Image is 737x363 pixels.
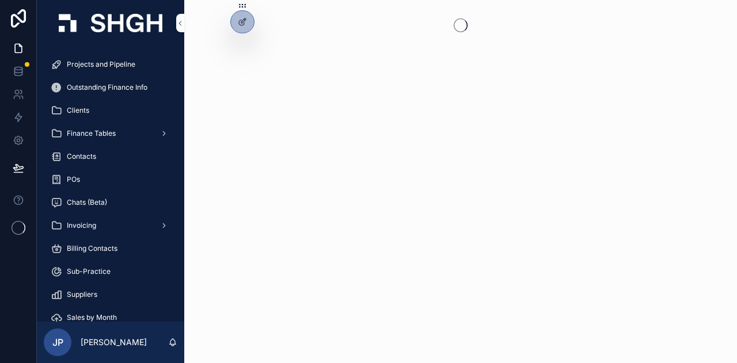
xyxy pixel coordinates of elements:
span: Outstanding Finance Info [67,83,147,92]
a: POs [44,169,177,190]
a: Chats (Beta) [44,192,177,213]
a: Suppliers [44,284,177,305]
span: Clients [67,106,89,115]
p: [PERSON_NAME] [81,337,147,348]
a: Contacts [44,146,177,167]
span: Projects and Pipeline [67,60,135,69]
span: Finance Tables [67,129,116,138]
a: Sales by Month [44,307,177,328]
span: Chats (Beta) [67,198,107,207]
a: Clients [44,100,177,121]
span: Suppliers [67,290,97,299]
a: Billing Contacts [44,238,177,259]
span: Sales by Month [67,313,117,322]
a: Projects and Pipeline [44,54,177,75]
img: App logo [59,14,162,32]
a: Invoicing [44,215,177,236]
span: JP [52,335,63,349]
span: Sub-Practice [67,267,111,276]
span: Billing Contacts [67,244,117,253]
span: Contacts [67,152,96,161]
a: Sub-Practice [44,261,177,282]
span: Invoicing [67,221,96,230]
a: Outstanding Finance Info [44,77,177,98]
div: scrollable content [37,46,184,322]
span: POs [67,175,80,184]
a: Finance Tables [44,123,177,144]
